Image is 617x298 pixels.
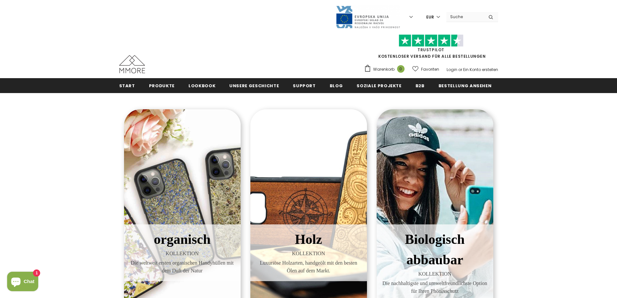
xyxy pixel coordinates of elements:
[382,270,488,278] span: KOLLEKTION
[336,5,400,29] img: Javni Razpis
[357,83,401,89] span: Soziale Projekte
[421,66,439,73] span: Favoriten
[357,78,401,93] a: Soziale Projekte
[399,34,463,47] img: Vertrauen Sie Pilot Stars
[458,67,462,72] span: or
[119,55,145,73] img: MMORE Cases
[293,83,316,89] span: Support
[129,250,236,257] span: KOLLEKTION
[119,83,135,89] span: Start
[364,37,498,59] span: KOSTENLOSER VERSAND FÜR ALLE BESTELLUNGEN
[189,78,215,93] a: Lookbook
[382,280,488,295] span: Die nachhaltigste und umweltfreundlichste Option für Ihren Phönixschutz
[426,14,434,20] span: EUR
[412,64,439,75] a: Favoriten
[129,259,236,275] span: Die weltweit ersten organischen Handyhüllen mit dem Duft der Natur
[189,83,215,89] span: Lookbook
[255,250,362,257] span: KOLLEKTION
[397,65,405,73] span: 0
[149,83,175,89] span: Produkte
[373,66,394,73] span: Warenkorb
[405,232,464,267] span: Biologisch abbaubar
[293,78,316,93] a: Support
[5,272,40,293] inbox-online-store-chat: Shopify online store chat
[364,65,408,74] a: Warenkorb 0
[439,83,492,89] span: Bestellung ansehen
[295,232,322,247] span: Holz
[255,259,362,275] span: Luxuriöse Holzarten, handgeölt mit den besten Ölen auf dem Markt.
[439,78,492,93] a: Bestellung ansehen
[149,78,175,93] a: Produkte
[336,14,400,19] a: Javni Razpis
[446,12,484,21] input: Search Site
[229,83,279,89] span: Unsere Geschichte
[416,78,425,93] a: B2B
[229,78,279,93] a: Unsere Geschichte
[330,78,343,93] a: Blog
[447,67,457,72] a: Login
[119,78,135,93] a: Start
[154,232,211,247] span: organisch
[417,47,444,53] a: Trustpilot
[330,83,343,89] span: Blog
[463,67,498,72] a: Ein Konto erstellen
[416,83,425,89] span: B2B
